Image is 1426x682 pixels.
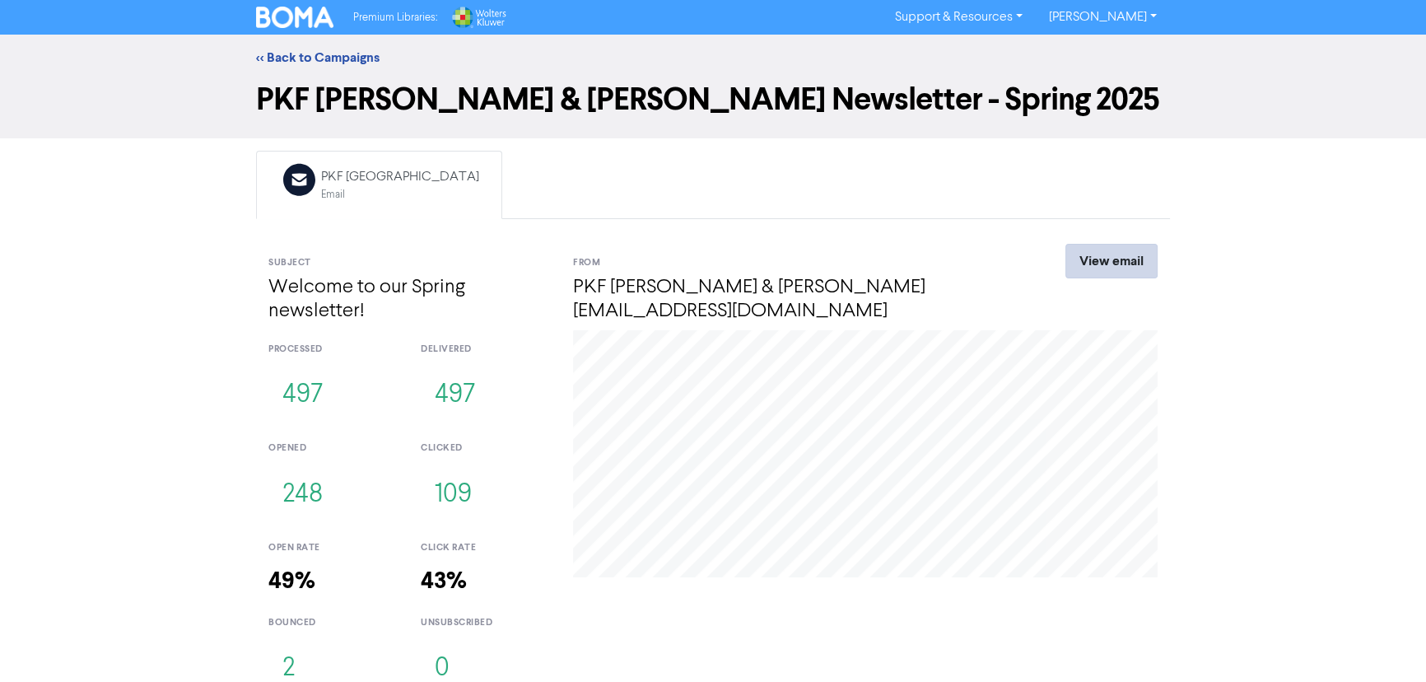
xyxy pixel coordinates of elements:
button: 109 [421,468,486,522]
div: delivered [421,343,548,357]
strong: 43% [421,567,467,596]
button: 497 [421,368,489,423]
span: Premium Libraries: [353,12,437,23]
h4: Welcome to our Spring newsletter! [268,276,548,324]
img: Wolters Kluwer [450,7,506,28]
div: Email [321,187,479,203]
a: << Back to Campaigns [256,49,380,66]
div: click rate [421,541,548,555]
div: From [573,256,1005,270]
h4: PKF [PERSON_NAME] & [PERSON_NAME] [EMAIL_ADDRESS][DOMAIN_NAME] [573,276,1005,324]
div: clicked [421,441,548,455]
div: Subject [268,256,548,270]
div: unsubscribed [421,616,548,630]
button: 248 [268,468,337,522]
strong: 49% [268,567,315,596]
iframe: Chat Widget [1344,603,1426,682]
div: open rate [268,541,396,555]
div: opened [268,441,396,455]
div: bounced [268,616,396,630]
a: View email [1065,244,1158,278]
a: Support & Resources [882,4,1036,30]
a: [PERSON_NAME] [1036,4,1170,30]
div: PKF [GEOGRAPHIC_DATA] [321,167,479,187]
div: processed [268,343,396,357]
button: 497 [268,368,337,423]
h1: PKF [PERSON_NAME] & [PERSON_NAME] Newsletter - Spring 2025 [256,81,1170,119]
img: BOMA Logo [256,7,333,28]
